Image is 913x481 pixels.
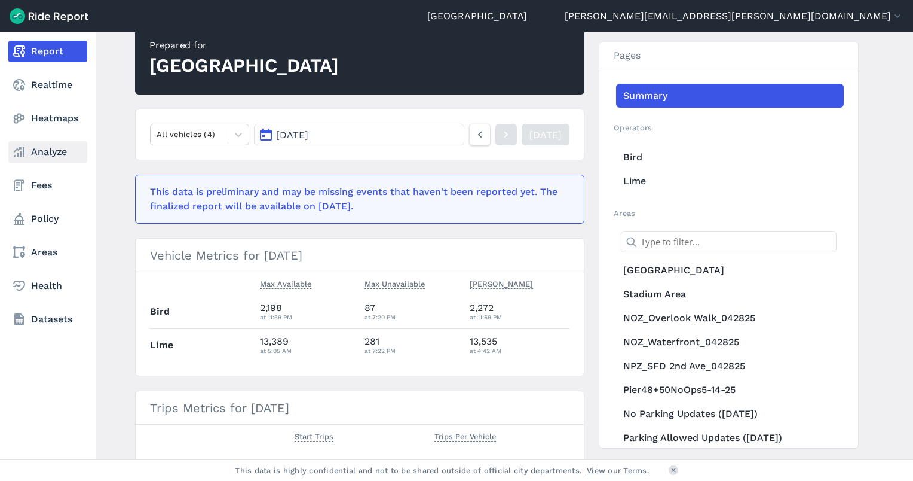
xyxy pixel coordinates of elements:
[565,9,903,23] button: [PERSON_NAME][EMAIL_ADDRESS][PERSON_NAME][DOMAIN_NAME]
[614,208,844,219] h2: Areas
[616,169,844,193] a: Lime
[8,74,87,96] a: Realtime
[150,328,255,361] th: Lime
[364,345,460,356] div: at 7:22 PM
[599,42,858,69] h3: Pages
[295,430,333,442] span: Start Trips
[260,334,356,356] div: 13,389
[8,108,87,129] a: Heatmaps
[522,124,569,145] a: [DATE]
[616,84,844,108] a: Summary
[621,231,837,252] input: Type to filter...
[150,448,290,481] th: Bird
[616,378,844,402] a: Pier48+50NoOps5-14-25
[260,301,356,322] div: 2,198
[470,334,570,356] div: 13,535
[8,242,87,263] a: Areas
[295,430,333,444] button: Start Trips
[260,312,356,322] div: at 11:59 PM
[149,53,339,79] div: [GEOGRAPHIC_DATA]
[614,122,844,133] h2: Operators
[470,312,570,322] div: at 11:59 PM
[136,239,584,272] h3: Vehicle Metrics for [DATE]
[150,296,255,328] th: Bird
[616,354,844,378] a: NPZ_SFD 2nd Ave_042825
[434,430,496,444] button: Trips Per Vehicle
[8,309,87,330] a: Datasets
[616,426,844,450] a: Parking Allowed Updates ([DATE])
[260,345,356,356] div: at 5:05 AM
[260,277,311,291] button: Max Available
[364,277,425,291] button: Max Unavailable
[260,277,311,289] span: Max Available
[8,41,87,62] a: Report
[616,330,844,354] a: NOZ_Waterfront_042825
[616,258,844,282] a: [GEOGRAPHIC_DATA]
[136,391,584,425] h3: Trips Metrics for [DATE]
[616,145,844,169] a: Bird
[290,448,430,481] td: 1,218
[254,124,464,145] button: [DATE]
[364,334,460,356] div: 281
[8,275,87,297] a: Health
[149,38,339,53] div: Prepared for
[616,402,844,426] a: No Parking Updates ([DATE])
[470,277,533,291] button: [PERSON_NAME]
[470,345,570,356] div: at 4:42 AM
[616,282,844,306] a: Stadium Area
[430,448,569,481] td: 0.6
[8,141,87,163] a: Analyze
[364,301,460,322] div: 87
[364,312,460,322] div: at 7:20 PM
[587,465,649,476] a: View our Terms.
[470,301,570,322] div: 2,272
[10,8,88,24] img: Ride Report
[470,277,533,289] span: [PERSON_NAME]
[434,430,496,442] span: Trips Per Vehicle
[427,9,527,23] a: [GEOGRAPHIC_DATA]
[8,208,87,230] a: Policy
[150,185,562,214] div: This data is preliminary and may be missing events that haven't been reported yet. The finalized ...
[364,277,425,289] span: Max Unavailable
[276,129,308,141] span: [DATE]
[8,175,87,196] a: Fees
[616,306,844,330] a: NOZ_Overlook Walk_042825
